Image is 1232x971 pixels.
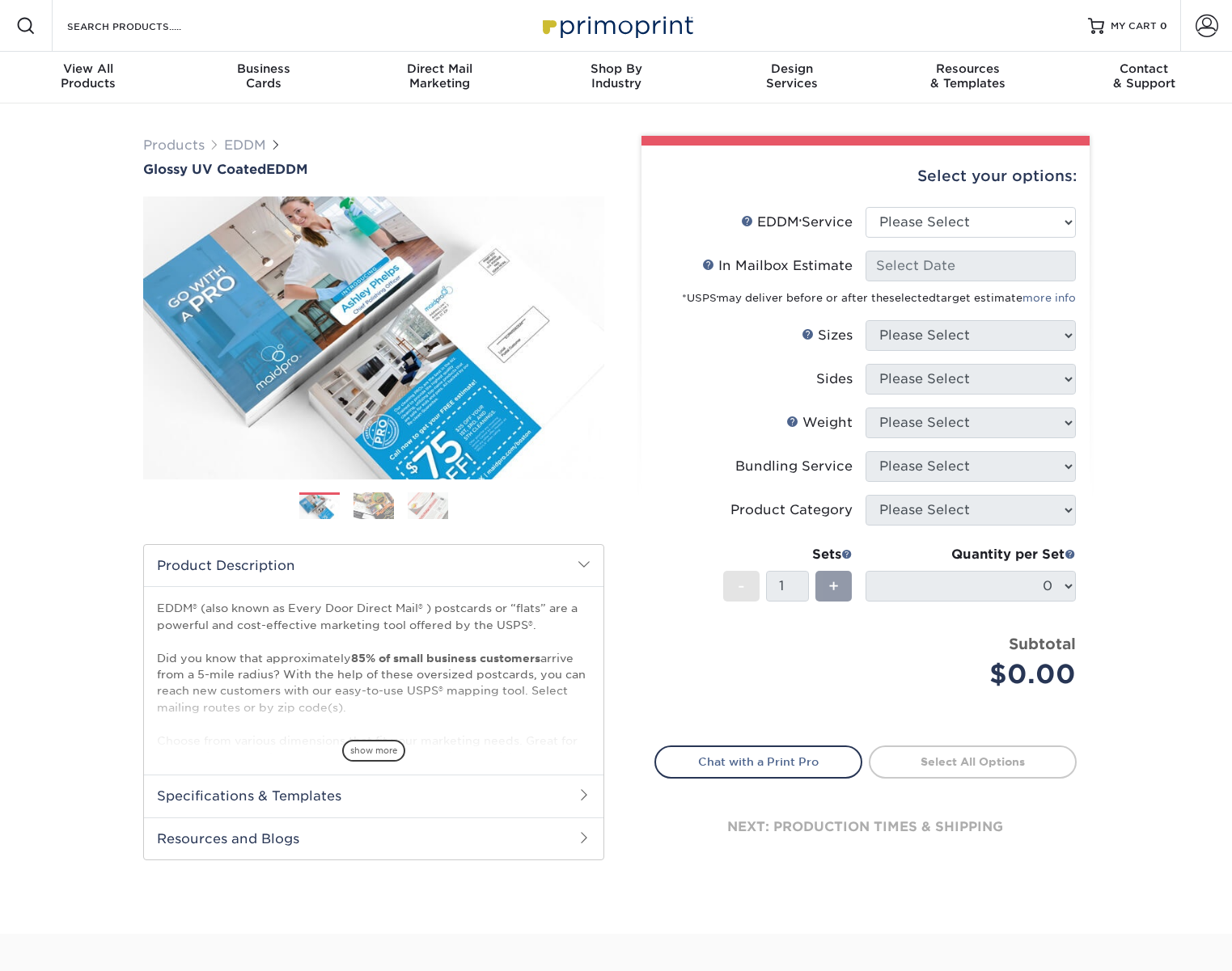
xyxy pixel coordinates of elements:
[528,61,705,76] span: Shop By
[1056,61,1232,76] span: Contact
[1022,292,1076,304] a: more info
[352,61,528,91] div: Marketing
[704,52,880,103] a: DesignServices
[144,545,603,586] h2: Product Description
[1056,52,1232,103] a: Contact& Support
[741,213,853,232] div: EDDM Service
[144,775,603,817] h2: Specifications & Templates
[866,545,1076,564] div: Quantity per Set
[143,162,604,177] h1: EDDM
[654,146,1077,207] div: Select your options:
[143,137,205,153] a: Products
[299,494,340,521] img: EDDM 01
[723,545,853,564] div: Sets
[143,185,604,492] img: Glossy UV Coated 01
[342,740,405,762] span: show more
[176,61,353,91] div: Cards
[738,574,745,598] span: -
[528,61,705,91] div: Industry
[828,574,839,598] span: +
[880,52,1056,103] a: Resources& Templates
[408,492,448,520] img: EDDM 03
[869,745,1077,778] a: Select All Options
[176,52,353,103] a: BusinessCards
[1009,635,1076,652] strong: Subtotal
[816,369,853,389] div: Sides
[786,413,853,433] div: Weight
[1160,20,1167,32] span: 0
[717,295,718,300] sup: ®
[702,256,853,276] div: In Mailbox Estimate
[654,745,862,778] a: Chat with a Print Pro
[144,817,603,859] h2: Resources and Blogs
[802,326,853,345] div: Sizes
[704,61,880,76] span: Design
[730,500,853,520] div: Product Category
[176,61,353,76] span: Business
[1056,61,1232,91] div: & Support
[654,779,1077,876] div: next: production times & shipping
[536,8,697,43] img: Primoprint
[66,16,223,36] input: SEARCH PRODUCTS.....
[878,655,1076,694] div: $0.00
[880,61,1056,91] div: & Templates
[157,600,591,913] p: EDDM® (also known as Every Door Direct Mail® ) postcards or “flats” are a powerful and cost-effec...
[704,61,880,91] div: Services
[799,218,802,225] sup: ®
[352,52,528,103] a: Direct MailMarketing
[682,292,1076,304] small: *USPS may deliver before or after the target estimate
[143,162,604,177] a: Glossy UV CoatedEDDM
[354,492,394,520] img: EDDM 02
[528,52,705,103] a: Shop ByIndustry
[866,251,1076,281] input: Select Date
[880,61,1056,76] span: Resources
[735,457,853,476] div: Bundling Service
[889,292,936,304] span: selected
[351,652,540,665] strong: 85% of small business customers
[224,137,266,153] a: EDDM
[352,61,528,76] span: Direct Mail
[1111,19,1157,33] span: MY CART
[143,162,266,177] span: Glossy UV Coated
